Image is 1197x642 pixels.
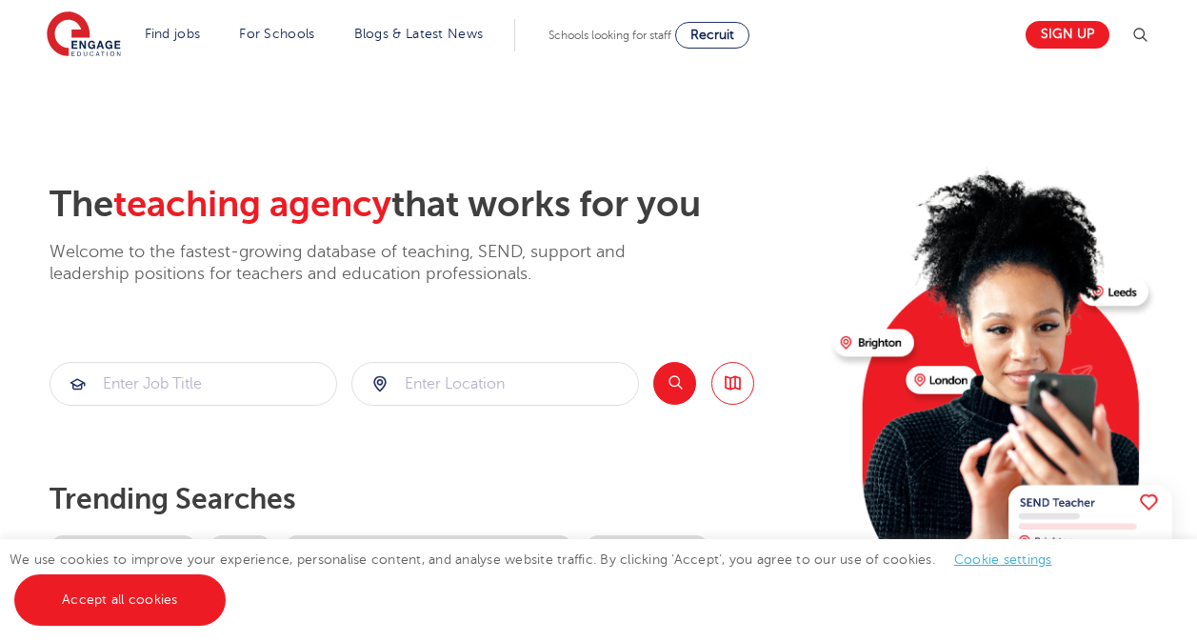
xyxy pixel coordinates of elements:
a: Blogs & Latest News [354,27,484,41]
p: Welcome to the fastest-growing database of teaching, SEND, support and leadership positions for t... [50,241,678,286]
p: Trending searches [50,482,818,516]
a: Benefits of working with Engage Education [284,535,573,563]
input: Submit [50,363,336,405]
h2: The that works for you [50,183,818,227]
a: Find jobs [145,27,201,41]
a: Cookie settings [954,552,1052,567]
span: Recruit [690,28,734,42]
a: Sign up [1026,21,1109,49]
span: Schools looking for staff [549,29,671,42]
a: SEND [209,535,272,563]
a: For Schools [239,27,314,41]
span: We use cookies to improve your experience, personalise content, and analyse website traffic. By c... [10,552,1071,607]
span: teaching agency [113,184,391,225]
a: Teaching Vacancies [50,535,197,563]
div: Submit [50,362,337,406]
button: Search [653,362,696,405]
a: Register with us [585,535,709,563]
a: Recruit [675,22,749,49]
img: Engage Education [47,11,121,59]
div: Submit [351,362,639,406]
a: Accept all cookies [14,574,226,626]
input: Submit [352,363,638,405]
